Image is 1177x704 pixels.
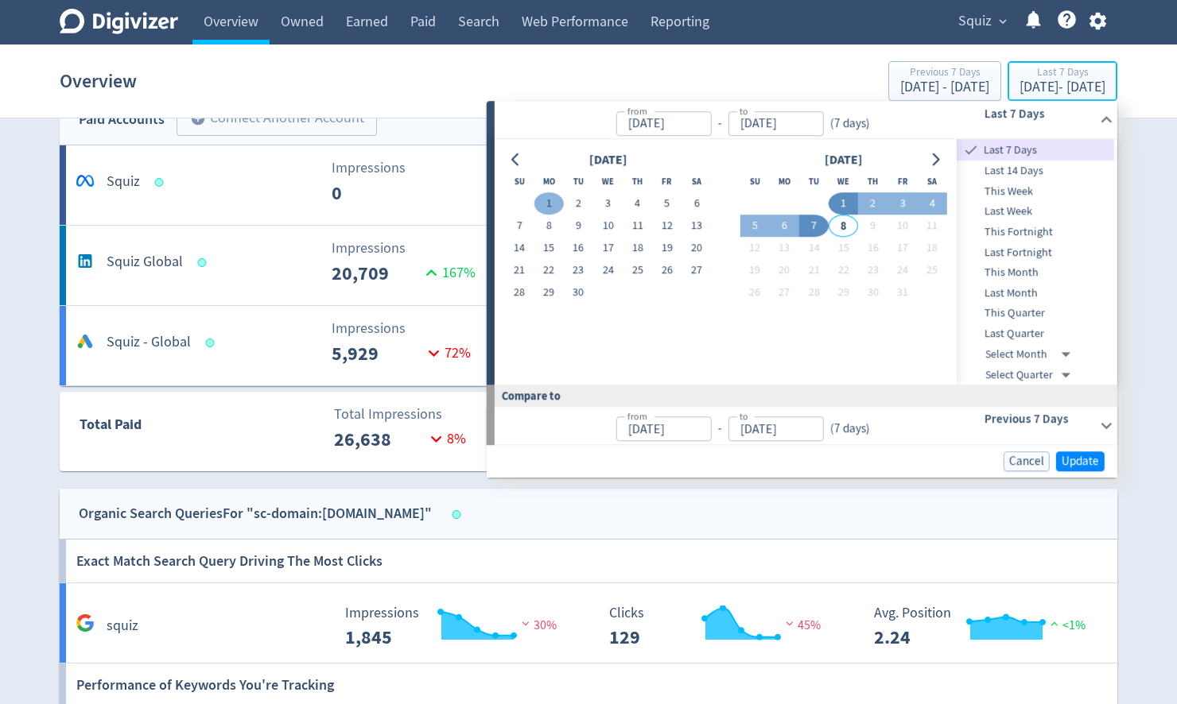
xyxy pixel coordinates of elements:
p: 20,709 [332,259,421,288]
button: 26 [740,282,769,304]
span: This Week [957,183,1114,200]
button: 12 [652,215,682,238]
button: 3 [593,193,623,215]
button: 11 [917,215,946,238]
button: 11 [623,215,652,238]
button: 19 [652,238,682,260]
button: 23 [564,260,593,282]
h5: Squiz - Global [107,333,191,352]
button: 3 [888,193,917,215]
button: 14 [504,238,534,260]
p: 5,929 [332,339,423,368]
svg: Impressions 1,845 [337,605,576,648]
button: 5 [740,215,769,238]
button: 15 [534,238,564,260]
button: 22 [829,260,858,282]
a: Squiz GlobalImpressions20,709167%Clicks108227%Conversions15.00650%ROAS0.0Amount Spend$4,651.5879% [60,226,1117,305]
button: Previous 7 Days[DATE] - [DATE] [888,61,1001,101]
button: Cancel [1004,451,1050,471]
img: positive-performance.svg [1047,617,1062,629]
button: Last 7 Days[DATE]- [DATE] [1008,61,1117,101]
button: 9 [564,215,593,238]
button: 27 [682,260,711,282]
button: 30 [858,282,888,304]
img: negative-performance.svg [518,617,534,629]
button: 22 [534,260,564,282]
span: Last Month [957,284,1114,302]
span: This Month [957,264,1114,281]
span: Last Quarter [957,325,1114,342]
div: Last Week [957,202,1114,222]
div: This Month [957,262,1114,283]
div: Last Month [957,283,1114,304]
h5: Squiz [107,172,140,191]
div: Paid Accounts [79,108,165,131]
button: 29 [534,282,564,304]
p: Impressions [332,157,476,179]
span: expand_more [996,14,1010,29]
p: Impressions [332,318,476,339]
button: 6 [770,215,799,238]
h6: Exact Match Search Query Driving The Most Clicks [76,540,383,582]
button: Squiz [953,9,1011,34]
div: This Fortnight [957,222,1114,242]
button: 20 [770,260,799,282]
div: [DATE] - [DATE] [900,80,989,95]
h5: squiz [107,617,138,636]
button: 4 [623,193,652,215]
span: Last Fortnight [957,244,1114,261]
span: Cancel [1009,455,1044,467]
button: 9 [858,215,888,238]
h1: Overview [60,56,137,106]
img: negative-performance.svg [782,617,798,629]
button: 1 [829,193,858,215]
div: Last Fortnight [957,242,1114,263]
button: 8 [534,215,564,238]
button: 4 [917,193,946,215]
th: Friday [652,171,682,193]
span: Squiz [958,9,992,34]
button: 2 [564,193,593,215]
p: 26,638 [334,425,425,454]
button: 6 [682,193,711,215]
span: Data last synced: 8 Oct 2025, 10:01am (AEDT) [198,258,212,267]
button: 12 [740,238,769,260]
div: Select Quarter [985,365,1077,385]
button: Update [1056,451,1105,471]
th: Thursday [858,171,888,193]
div: Total Paid [60,413,236,443]
a: SquizImpressions0Clicks0Conversions0.00ROAS0.0Amount Spend$0.00 [60,145,1117,225]
svg: Clicks 129 [601,605,840,648]
button: 8 [829,215,858,238]
button: 17 [888,238,917,260]
button: 7 [799,215,829,238]
a: squiz Impressions 1,845 Impressions 1,845 30% Clicks 129 Clicks 129 45% Avg. Position 2.24 Avg. P... [60,583,1117,663]
p: Total Impressions [334,404,478,425]
button: 18 [623,238,652,260]
button: 2 [858,193,888,215]
button: 1 [534,193,564,215]
span: Data last synced: 7 Oct 2025, 9:02pm (AEDT) [453,510,466,519]
div: from-to(7 days)Last 7 Days [495,139,1117,385]
span: Update [1062,455,1099,467]
span: 45% [782,617,821,633]
button: 24 [593,260,623,282]
button: 18 [917,238,946,260]
svg: Avg. Position 2.24 [866,605,1105,648]
button: 25 [917,260,946,282]
th: Monday [770,171,799,193]
th: Saturday [682,171,711,193]
button: 21 [504,260,534,282]
div: [DATE] [819,149,867,171]
button: 10 [888,215,917,238]
span: Last 7 Days [981,141,1114,159]
th: Sunday [740,171,769,193]
button: 16 [858,238,888,260]
th: Tuesday [799,171,829,193]
div: Select Month [985,344,1077,365]
button: 15 [829,238,858,260]
button: 10 [593,215,623,238]
a: Connect Another Account [165,103,377,136]
span: Data last synced: 8 Oct 2025, 8:01am (AEDT) [155,178,169,187]
button: 7 [504,215,534,238]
